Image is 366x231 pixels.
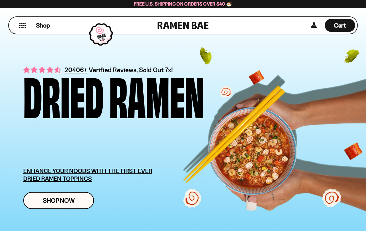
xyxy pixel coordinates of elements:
div: Cart [325,17,355,34]
span: Free U.S. Shipping on Orders over $40 🍜 [134,1,232,7]
button: Mobile Menu Trigger [18,23,27,28]
div: Ramen [109,73,204,115]
span: Shop Now [43,197,75,204]
span: Shop [36,21,50,30]
div: Dried [23,73,104,115]
a: Shop Now [23,192,94,209]
a: Shop [36,19,50,32]
span: Cart [334,22,346,29]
